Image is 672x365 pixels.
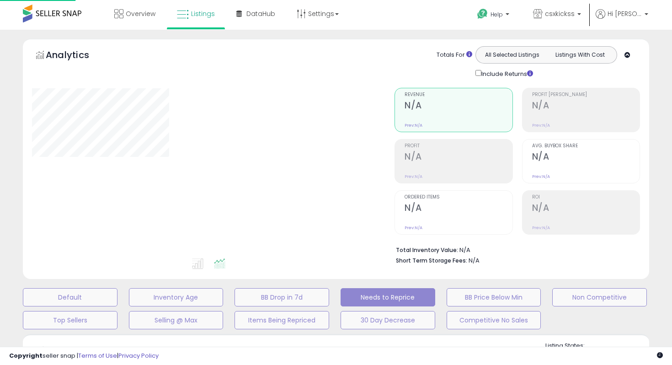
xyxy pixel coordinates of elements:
strong: Copyright [9,351,43,360]
i: Get Help [477,8,488,20]
span: Ordered Items [405,195,512,200]
button: Non Competitive [552,288,647,306]
button: All Selected Listings [478,49,546,61]
div: Include Returns [469,68,544,79]
span: csxkickss [545,9,575,18]
button: BB Price Below Min [447,288,541,306]
small: Prev: N/A [405,123,422,128]
small: Prev: N/A [532,123,550,128]
h2: N/A [532,100,640,113]
span: N/A [469,256,480,265]
h2: N/A [532,203,640,215]
h5: Analytics [46,48,107,64]
button: 30 Day Decrease [341,311,435,329]
button: Top Sellers [23,311,117,329]
span: Revenue [405,92,512,97]
span: Overview [126,9,155,18]
button: Selling @ Max [129,311,224,329]
small: Prev: N/A [532,174,550,179]
a: Hi [PERSON_NAME] [596,9,648,30]
span: DataHub [246,9,275,18]
button: Listings With Cost [546,49,614,61]
a: Help [470,1,518,30]
h2: N/A [405,151,512,164]
button: Default [23,288,117,306]
b: Short Term Storage Fees: [396,257,467,264]
small: Prev: N/A [405,174,422,179]
span: Hi [PERSON_NAME] [608,9,642,18]
h2: N/A [532,151,640,164]
button: Items Being Repriced [235,311,329,329]
div: Totals For [437,51,472,59]
div: seller snap | | [9,352,159,360]
span: Profit [PERSON_NAME] [532,92,640,97]
h2: N/A [405,203,512,215]
button: BB Drop in 7d [235,288,329,306]
button: Needs to Reprice [341,288,435,306]
li: N/A [396,244,633,255]
h2: N/A [405,100,512,113]
button: Inventory Age [129,288,224,306]
span: Help [491,11,503,18]
b: Total Inventory Value: [396,246,458,254]
span: Listings [191,9,215,18]
span: Profit [405,144,512,149]
button: Competitive No Sales [447,311,541,329]
span: Avg. Buybox Share [532,144,640,149]
small: Prev: N/A [405,225,422,231]
small: Prev: N/A [532,225,550,231]
span: ROI [532,195,640,200]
